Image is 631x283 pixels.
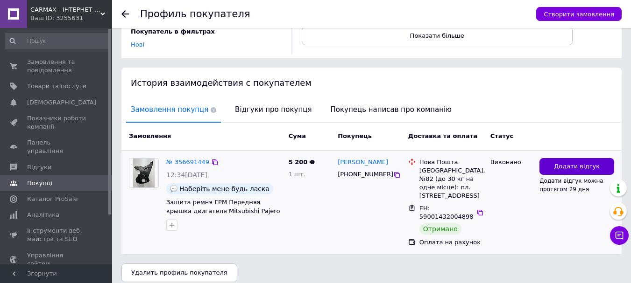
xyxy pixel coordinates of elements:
[140,8,250,20] h1: Профиль покупателя
[338,158,388,167] a: [PERSON_NAME]
[27,211,59,219] span: Аналітика
[419,223,461,235] div: Отримано
[166,159,209,166] a: № 356691449
[30,6,100,14] span: CARMAX - ІНТЕРНЕТ МАГАЗИН АВТОЗАПЧАСТИН
[539,158,614,175] button: Додати відгук
[27,98,96,107] span: [DEMOGRAPHIC_DATA]
[30,14,112,22] div: Ваш ID: 3255631
[131,269,227,276] span: Удалить профиль покупателя
[121,10,129,18] div: Повернутися назад
[166,171,207,179] span: 12:34[DATE]
[131,28,280,36] div: Покупатель в фильтрах
[27,114,86,131] span: Показники роботи компанії
[27,58,86,75] span: Замовлення та повідомлення
[338,132,372,139] span: Покупець
[27,179,52,187] span: Покупці
[544,11,614,18] span: Створити замовлення
[179,185,269,193] span: Наберіть мене будь ласка
[126,98,221,122] span: Замовлення покупця
[490,132,514,139] span: Статус
[27,227,86,243] span: Інструменти веб-майстра та SEO
[129,158,159,188] a: Фото товару
[129,132,171,139] span: Замовлення
[539,178,603,193] span: Додати відгук можна протягом 29 дня
[490,158,532,166] div: Виконано
[133,159,155,187] img: Фото товару
[610,226,629,245] button: Чат з покупцем
[326,98,456,122] span: Покупець написав про компанію
[27,163,51,172] span: Відгуки
[536,7,622,21] button: Створити замовлення
[336,168,393,180] div: [PHONE_NUMBER]
[230,98,316,122] span: Відгуки про покупця
[419,205,474,221] span: ЕН: 59001432004898
[289,171,305,178] span: 1 шт.
[419,166,483,200] div: [GEOGRAPHIC_DATA], №82 (до 30 кг на одне місце): пл. [STREET_ADDRESS]
[419,238,483,247] div: Оплата на рахунок
[27,82,86,90] span: Товари та послуги
[27,251,86,268] span: Управління сайтом
[131,78,312,88] span: История взаимодействия с покупателем
[289,132,306,139] span: Cума
[408,132,477,139] span: Доставка та оплата
[289,159,315,166] span: 5 200 ₴
[27,138,86,155] span: Панель управління
[131,41,144,48] a: Нові
[166,199,280,232] a: Защита ремня ГРМ Передняя крышка двигателя Mitsubishi Pajero Sport 1 2.5 TD 4D56 97-08 НОВАЯ MD36...
[554,162,600,171] span: Додати відгук
[121,263,237,282] button: Удалить профиль покупателя
[5,33,110,49] input: Пошук
[170,185,177,193] img: :speech_balloon:
[419,158,483,166] div: Нова Пошта
[27,195,78,203] span: Каталог ProSale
